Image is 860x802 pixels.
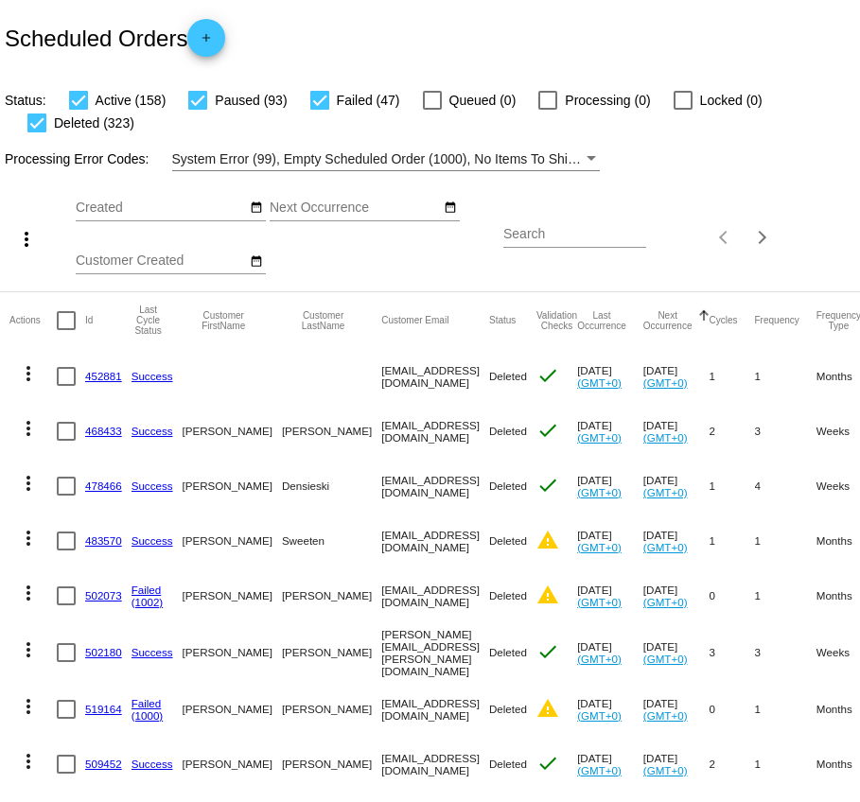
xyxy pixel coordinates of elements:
mat-cell: [DATE] [643,349,710,404]
mat-cell: [PERSON_NAME] [282,568,381,623]
mat-cell: [PERSON_NAME][EMAIL_ADDRESS][PERSON_NAME][DOMAIN_NAME] [381,623,489,682]
mat-cell: [PERSON_NAME] [282,623,381,682]
mat-icon: add [195,31,218,54]
mat-icon: more_vert [17,695,40,718]
button: Change sorting for NextOccurrenceUtc [643,310,693,331]
a: Success [132,370,173,382]
mat-icon: check [536,364,559,387]
a: (GMT+0) [577,486,622,498]
span: Deleted [489,703,527,715]
mat-cell: 1 [710,349,755,404]
mat-icon: check [536,640,559,663]
mat-cell: Sweeten [282,514,381,568]
mat-icon: more_vert [15,228,38,251]
mat-cell: [EMAIL_ADDRESS][DOMAIN_NAME] [381,459,489,514]
span: Deleted [489,370,527,382]
span: Active (158) [96,89,167,112]
button: Change sorting for Id [85,315,93,326]
mat-cell: 1 [755,514,816,568]
mat-cell: [EMAIL_ADDRESS][DOMAIN_NAME] [381,737,489,792]
mat-icon: date_range [444,200,457,216]
span: Deleted [489,425,527,437]
a: (GMT+0) [643,764,688,776]
span: Processing (0) [565,89,650,112]
mat-cell: [PERSON_NAME] [183,568,282,623]
mat-icon: more_vert [17,417,40,440]
mat-cell: [DATE] [643,514,710,568]
span: Deleted [489,479,527,492]
mat-cell: [DATE] [577,459,643,514]
a: (GMT+0) [577,596,622,608]
button: Change sorting for CustomerEmail [381,315,448,326]
button: Change sorting for LastOccurrenceUtc [577,310,626,331]
a: Success [132,758,173,770]
a: (1002) [132,596,164,608]
mat-cell: 3 [755,404,816,459]
mat-cell: 3 [755,623,816,682]
a: (GMT+0) [643,431,688,444]
a: Success [132,425,173,437]
input: Search [503,227,646,242]
mat-cell: [DATE] [643,682,710,737]
mat-icon: more_vert [17,527,40,549]
mat-cell: 1 [755,568,816,623]
input: Customer Created [76,253,246,269]
span: Queued (0) [449,89,517,112]
a: Success [132,646,173,658]
button: Next page [744,218,781,256]
button: Change sorting for Frequency [755,315,799,326]
a: 509452 [85,758,122,770]
mat-icon: check [536,474,559,497]
mat-header-cell: Actions [9,292,57,349]
mat-cell: 1 [710,514,755,568]
mat-cell: [PERSON_NAME] [183,623,282,682]
mat-cell: [PERSON_NAME] [183,682,282,737]
mat-icon: more_vert [17,750,40,773]
mat-cell: [PERSON_NAME] [282,737,381,792]
button: Change sorting for CustomerFirstName [183,310,265,331]
a: (GMT+0) [643,709,688,722]
button: Change sorting for LastProcessingCycleId [132,305,166,336]
mat-cell: [EMAIL_ADDRESS][DOMAIN_NAME] [381,682,489,737]
mat-cell: [DATE] [577,737,643,792]
mat-cell: [DATE] [577,623,643,682]
mat-cell: 2 [710,404,755,459]
mat-cell: [DATE] [577,404,643,459]
a: Success [132,534,173,547]
a: 452881 [85,370,122,382]
a: (GMT+0) [643,376,688,389]
span: Processing Error Codes: [5,151,149,166]
mat-cell: [DATE] [643,459,710,514]
mat-cell: [EMAIL_ADDRESS][DOMAIN_NAME] [381,404,489,459]
mat-cell: [PERSON_NAME] [183,459,282,514]
mat-cell: 4 [755,459,816,514]
button: Previous page [706,218,744,256]
mat-cell: [DATE] [577,349,643,404]
mat-cell: [DATE] [577,514,643,568]
mat-cell: [DATE] [577,682,643,737]
span: Deleted [489,534,527,547]
mat-icon: warning [536,584,559,606]
mat-icon: more_vert [17,472,40,495]
span: Locked (0) [700,89,763,112]
a: (GMT+0) [577,541,622,553]
mat-cell: [PERSON_NAME] [183,737,282,792]
mat-cell: [DATE] [643,568,710,623]
span: Deleted [489,758,527,770]
a: (GMT+0) [577,764,622,776]
mat-cell: 1 [755,349,816,404]
a: (GMT+0) [643,486,688,498]
mat-cell: [PERSON_NAME] [183,514,282,568]
mat-icon: date_range [250,254,263,270]
mat-cell: [PERSON_NAME] [282,682,381,737]
mat-cell: 1 [710,459,755,514]
a: (1000) [132,709,164,722]
a: (GMT+0) [643,541,688,553]
a: (GMT+0) [577,653,622,665]
button: Change sorting for Cycles [710,315,738,326]
mat-icon: warning [536,697,559,720]
mat-cell: [PERSON_NAME] [282,404,381,459]
mat-icon: warning [536,529,559,551]
mat-icon: date_range [250,200,263,216]
input: Created [76,200,246,216]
